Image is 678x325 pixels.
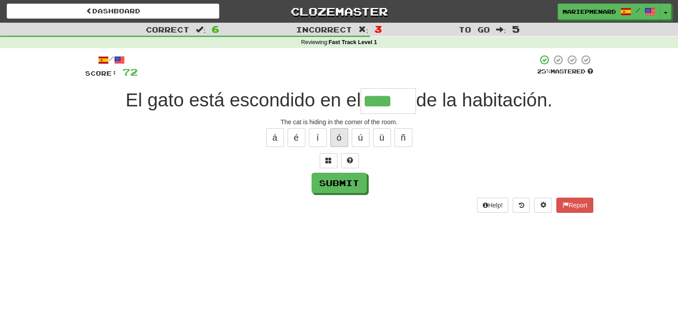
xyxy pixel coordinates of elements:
button: Single letter hint - you only get 1 per sentence and score half the points! alt+h [341,153,359,168]
button: ú [352,128,370,147]
span: : [196,26,205,33]
span: 72 [123,66,138,77]
button: í [309,128,327,147]
button: Help! [477,198,509,213]
button: ü [373,128,391,147]
button: Report [556,198,593,213]
strong: Fast Track Level 1 [329,39,377,45]
span: / [636,7,640,13]
button: Switch sentence to multiple choice alt+p [320,153,337,168]
button: Round history (alt+y) [513,198,530,213]
button: é [288,128,305,147]
span: 3 [374,24,382,34]
span: To go [459,25,490,34]
span: El gato está escondido en el [126,89,361,110]
a: Clozemaster [233,4,445,19]
span: 5 [512,24,520,34]
span: Incorrect [296,25,352,34]
a: Dashboard [7,4,219,19]
span: : [358,26,368,33]
span: 25 % [537,68,551,75]
button: ó [330,128,348,147]
div: Mastered [537,68,593,76]
span: 6 [212,24,219,34]
span: mariepmenard [563,8,616,16]
span: Score: [85,69,117,77]
div: The cat is hiding in the corner of the room. [85,118,593,126]
button: á [266,128,284,147]
button: ñ [394,128,412,147]
a: mariepmenard / [558,4,660,20]
span: Correct [146,25,189,34]
span: de la habitación. [416,89,552,110]
div: / [85,54,138,65]
button: Submit [312,173,367,193]
span: : [496,26,506,33]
